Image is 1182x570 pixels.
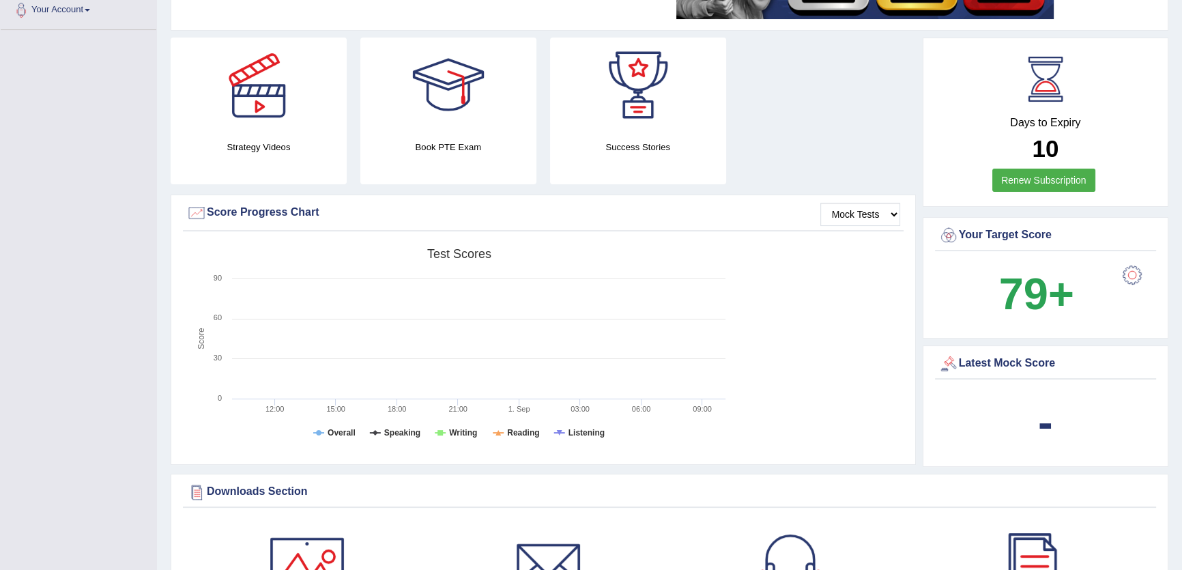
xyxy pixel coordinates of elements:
[550,140,726,154] h4: Success Stories
[214,354,222,362] text: 30
[186,203,900,223] div: Score Progress Chart
[326,405,345,413] text: 15:00
[571,405,590,413] text: 03:00
[448,405,467,413] text: 21:00
[218,394,222,402] text: 0
[427,247,491,261] tspan: Test scores
[171,140,347,154] h4: Strategy Videos
[197,328,206,350] tspan: Score
[507,428,539,438] tspan: Reading
[214,274,222,282] text: 90
[1032,135,1058,162] b: 10
[186,482,1153,502] div: Downloads Section
[938,225,1153,246] div: Your Target Score
[938,354,1153,374] div: Latest Mock Score
[693,405,712,413] text: 09:00
[265,405,285,413] text: 12:00
[388,405,407,413] text: 18:00
[449,428,477,438] tspan: Writing
[938,117,1153,129] h4: Days to Expiry
[508,405,530,413] tspan: 1. Sep
[384,428,420,438] tspan: Speaking
[328,428,356,438] tspan: Overall
[214,313,222,322] text: 60
[360,140,536,154] h4: Book PTE Exam
[568,428,605,438] tspan: Listening
[992,169,1095,192] a: Renew Subscription
[1038,397,1053,447] b: -
[999,269,1074,319] b: 79+
[632,405,651,413] text: 06:00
